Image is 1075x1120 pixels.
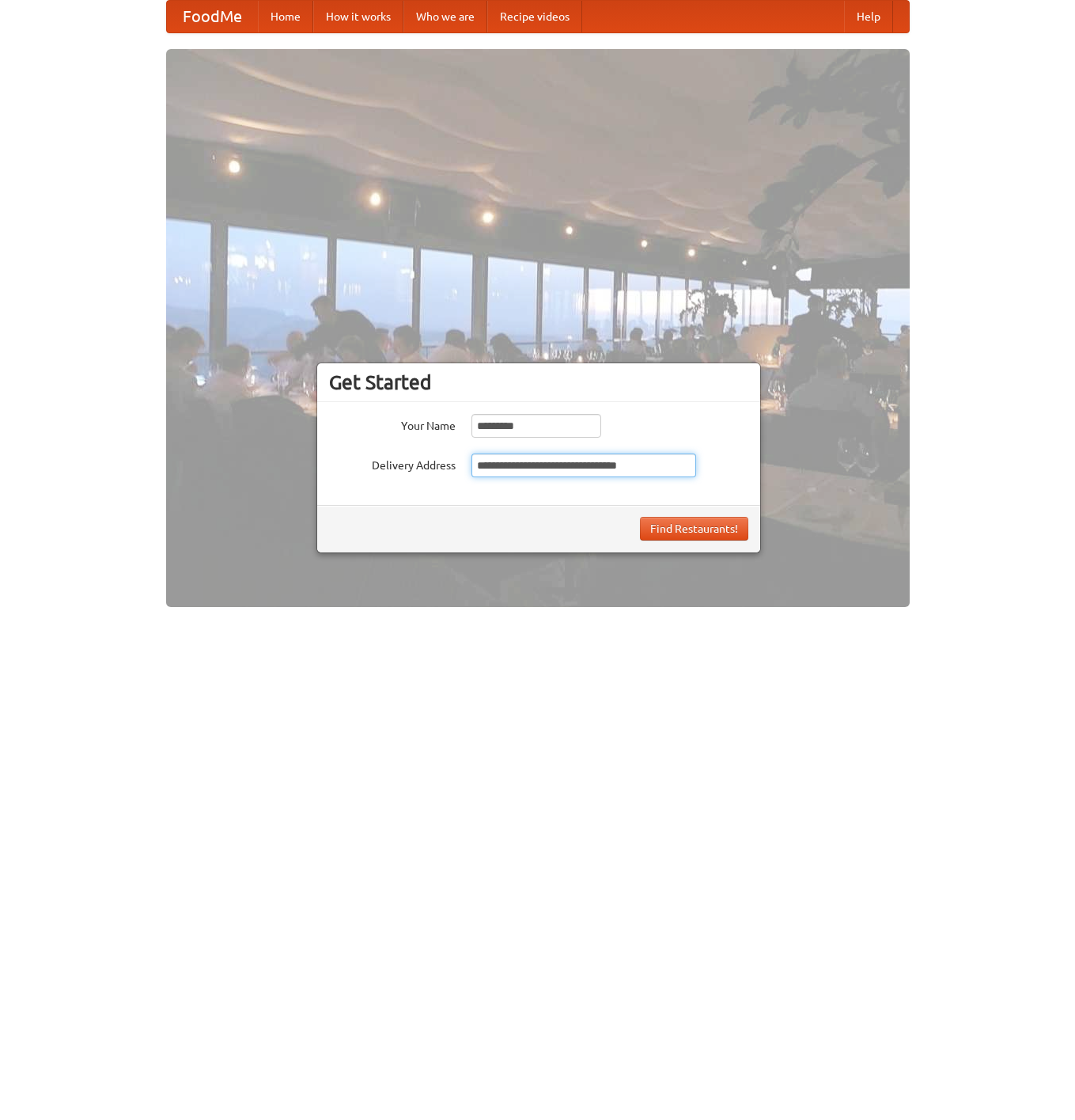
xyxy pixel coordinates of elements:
a: Recipe videos [487,1,582,32]
a: Who we are [403,1,487,32]
a: Help [844,1,893,32]
a: FoodMe [167,1,258,32]
a: Home [258,1,313,32]
label: Your Name [329,414,456,434]
button: Find Restaurants! [640,517,748,541]
label: Delivery Address [329,454,456,473]
h3: Get Started [329,370,748,394]
a: How it works [313,1,403,32]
